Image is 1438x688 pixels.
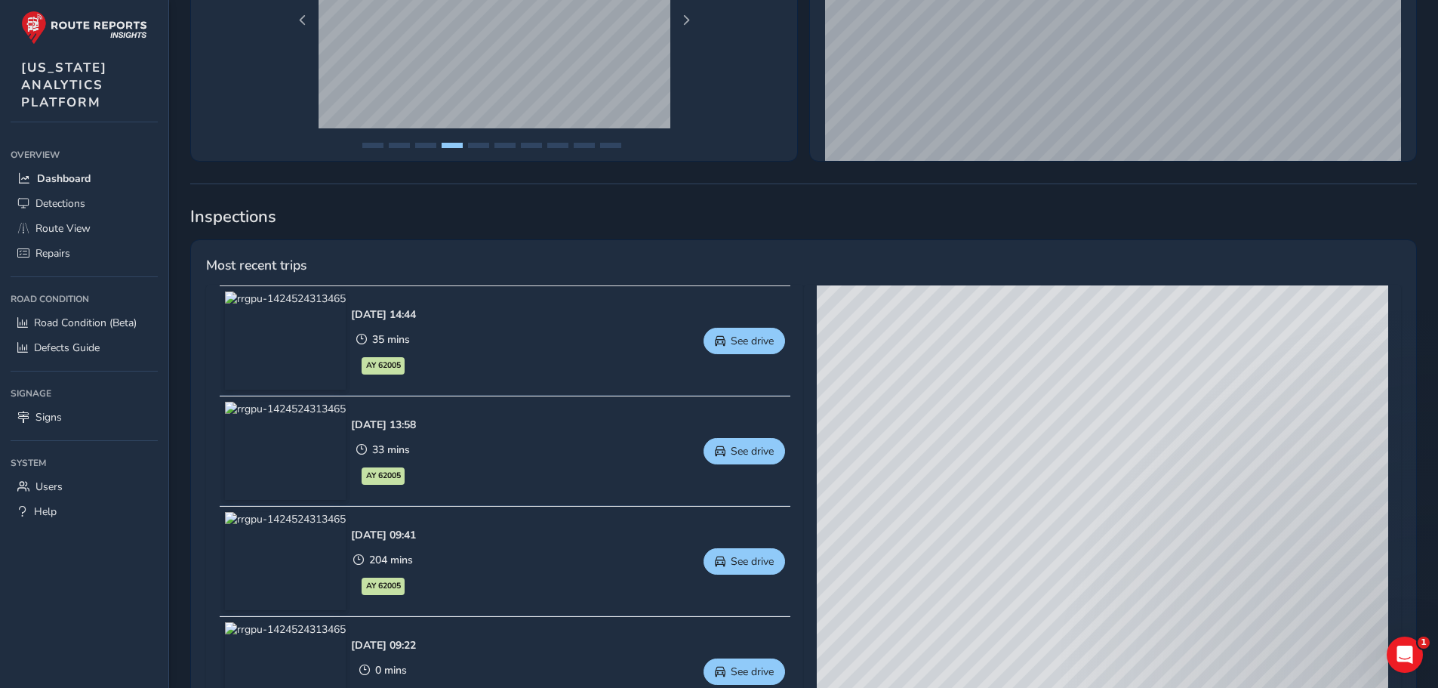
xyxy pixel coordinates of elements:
div: [DATE] 09:22 [351,638,416,653]
button: Page 4 [442,143,463,148]
span: Inspections [190,205,1417,228]
button: Page 10 [600,143,621,148]
div: [DATE] 14:44 [351,307,416,322]
a: Road Condition (Beta) [11,310,158,335]
span: Defects Guide [34,341,100,355]
button: Page 3 [415,143,436,148]
a: Defects Guide [11,335,158,360]
span: Dashboard [37,171,91,186]
button: See drive [704,438,785,464]
button: See drive [704,659,785,685]
span: 0 mins [375,663,407,677]
img: rrgpu-1424524313465 [225,512,346,610]
button: Page 8 [547,143,568,148]
span: Most recent trips [206,255,306,275]
img: rrgpu-1424524313465 [225,292,346,390]
div: Overview [11,143,158,166]
span: 1 [1418,637,1430,649]
span: AY 62005 [366,580,401,592]
button: Previous Page [292,10,313,31]
a: Detections [11,191,158,216]
span: 35 mins [372,332,410,347]
span: See drive [731,554,774,569]
span: Users [35,480,63,494]
span: 33 mins [372,443,410,457]
a: Route View [11,216,158,241]
a: Users [11,474,158,499]
span: Signs [35,410,62,424]
button: See drive [704,328,785,354]
span: Detections [35,196,85,211]
iframe: Intercom live chat [1387,637,1423,673]
button: Page 7 [521,143,542,148]
button: Page 6 [494,143,516,148]
span: Route View [35,221,91,236]
div: [DATE] 13:58 [351,418,416,432]
span: 204 mins [369,553,413,567]
span: AY 62005 [366,359,401,372]
a: Repairs [11,241,158,266]
span: See drive [731,334,774,348]
button: Page 1 [362,143,383,148]
img: rr logo [21,11,147,45]
button: Page 2 [389,143,410,148]
a: Signs [11,405,158,430]
span: Help [34,504,57,519]
button: Page 9 [574,143,595,148]
button: Next Page [676,10,697,31]
img: rrgpu-1424524313465 [225,402,346,500]
span: [US_STATE] ANALYTICS PLATFORM [21,59,107,111]
button: Page 5 [468,143,489,148]
button: See drive [704,548,785,575]
div: Road Condition [11,288,158,310]
span: AY 62005 [366,470,401,482]
div: Signage [11,382,158,405]
span: Road Condition (Beta) [34,316,137,330]
span: See drive [731,665,774,679]
div: System [11,452,158,474]
span: See drive [731,444,774,458]
span: Repairs [35,246,70,261]
a: Dashboard [11,166,158,191]
div: [DATE] 09:41 [351,528,416,542]
a: Help [11,499,158,524]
